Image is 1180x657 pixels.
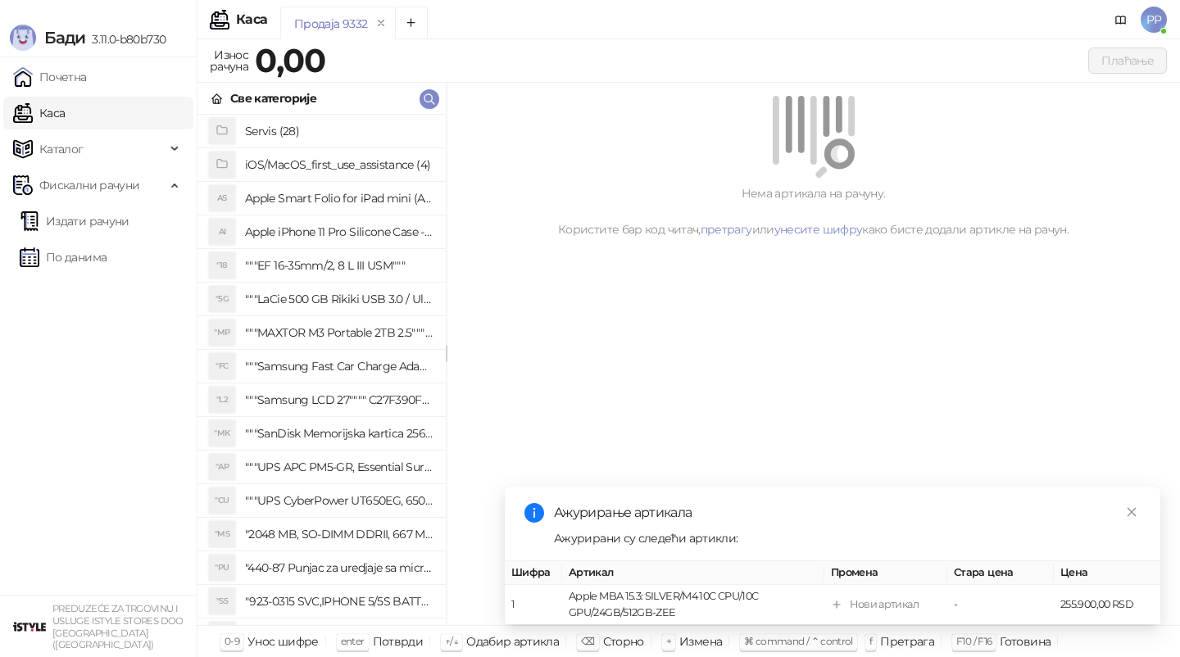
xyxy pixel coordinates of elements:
div: Нови артикал [850,596,919,613]
h4: """SanDisk Memorijska kartica 256GB microSDXC sa SD adapterom SDSQXA1-256G-GN6MA - Extreme PLUS, ... [245,420,433,446]
div: "5G [209,286,235,312]
div: Унос шифре [247,631,319,652]
span: ⌫ [581,635,594,647]
span: ↑/↓ [445,635,458,647]
button: Add tab [395,7,428,39]
span: info-circle [524,503,544,523]
div: "AP [209,454,235,480]
span: PP [1141,7,1167,33]
th: Стара цена [947,561,1054,585]
a: унесите шифру [774,222,863,237]
div: "FC [209,353,235,379]
span: 3.11.0-b80b730 [85,32,166,47]
h4: """Samsung LCD 27"""" C27F390FHUXEN""" [245,387,433,413]
div: "L2 [209,387,235,413]
div: Продаја 9332 [294,15,367,33]
button: remove [370,16,392,30]
td: - [947,585,1054,625]
div: "CU [209,487,235,514]
td: 1 [505,585,562,625]
div: "SD [209,622,235,648]
a: Каса [13,97,65,129]
div: Нема артикала на рачуну. Користите бар код читач, или како бисте додали артикле на рачун. [466,184,1160,238]
h4: """UPS CyberPower UT650EG, 650VA/360W , line-int., s_uko, desktop""" [245,487,433,514]
div: Каса [236,13,267,26]
div: Готовина [1000,631,1051,652]
th: Шифра [505,561,562,585]
h4: """EF 16-35mm/2, 8 L III USM""" [245,252,433,279]
div: Измена [679,631,722,652]
a: Почетна [13,61,87,93]
img: 64x64-companyLogo-77b92cf4-9946-4f36-9751-bf7bb5fd2c7d.png [13,610,46,643]
h4: "440-87 Punjac za uredjaje sa micro USB portom 4/1, Stand." [245,555,433,581]
span: f [869,635,872,647]
div: "S5 [209,588,235,614]
a: Документација [1108,7,1134,33]
div: Ажурирање артикала [554,503,1141,523]
th: Артикал [562,561,824,585]
div: "MK [209,420,235,446]
h4: "923-0315 SVC,IPHONE 5/5S BATTERY REMOVAL TRAY Držač za iPhone sa kojim se otvara display [245,588,433,614]
div: "PU [209,555,235,581]
span: enter [341,635,365,647]
th: Промена [824,561,947,585]
div: Износ рачуна [206,44,252,77]
h4: "923-0448 SVC,IPHONE,TOURQUE DRIVER KIT .65KGF- CM Šrafciger " [245,622,433,648]
div: "MP [209,319,235,346]
h4: """Samsung Fast Car Charge Adapter, brzi auto punja_, boja crna""" [245,353,433,379]
span: 0-9 [225,635,239,647]
div: AI [209,219,235,245]
span: + [666,635,671,647]
td: Apple MBA 15.3: SILVER/M4 10C CPU/10C GPU/24GB/512GB-ZEE [562,585,824,625]
h4: iOS/MacOS_first_use_assistance (4) [245,152,433,178]
span: Каталог [39,133,84,165]
a: претрагу [701,222,752,237]
div: grid [197,115,446,625]
div: AS [209,185,235,211]
div: Потврди [373,631,424,652]
div: Сторно [603,631,644,652]
img: Logo [10,25,36,51]
a: По данима [20,241,107,274]
div: "MS [209,521,235,547]
strong: 0,00 [255,40,325,80]
span: F10 / F16 [956,635,992,647]
div: Одабир артикла [466,631,559,652]
h4: Apple iPhone 11 Pro Silicone Case - Black [245,219,433,245]
a: Издати рачуни [20,205,129,238]
h4: """LaCie 500 GB Rikiki USB 3.0 / Ultra Compact & Resistant aluminum / USB 3.0 / 2.5""""""" [245,286,433,312]
span: ⌘ command / ⌃ control [744,635,853,647]
span: close [1126,506,1137,518]
div: "18 [209,252,235,279]
a: Close [1123,503,1141,521]
button: Плаћање [1088,48,1167,74]
h4: Servis (28) [245,118,433,144]
span: Бади [44,28,85,48]
td: 255.900,00 RSD [1054,585,1160,625]
th: Цена [1054,561,1160,585]
h4: "2048 MB, SO-DIMM DDRII, 667 MHz, Napajanje 1,8 0,1 V, Latencija CL5" [245,521,433,547]
small: PREDUZEĆE ZA TRGOVINU I USLUGE ISTYLE STORES DOO [GEOGRAPHIC_DATA] ([GEOGRAPHIC_DATA]) [52,603,184,650]
span: Фискални рачуни [39,169,139,202]
div: Претрага [880,631,934,652]
h4: """UPS APC PM5-GR, Essential Surge Arrest,5 utic_nica""" [245,454,433,480]
h4: """MAXTOR M3 Portable 2TB 2.5"""" crni eksterni hard disk HX-M201TCB/GM""" [245,319,433,346]
div: Све категорије [230,89,316,107]
div: Ажурирани су следећи артикли: [554,529,1141,547]
h4: Apple Smart Folio for iPad mini (A17 Pro) - Sage [245,185,433,211]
